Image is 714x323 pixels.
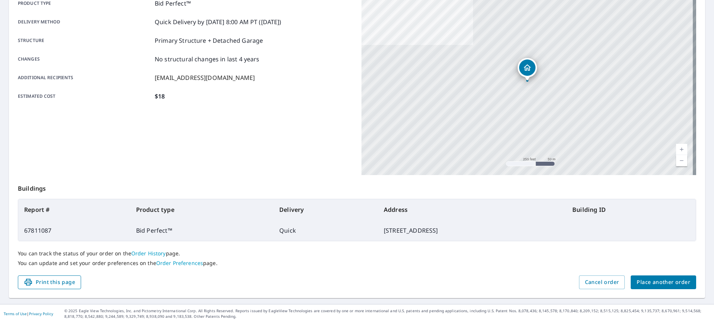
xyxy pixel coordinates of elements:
th: Address [378,199,566,220]
button: Place another order [631,275,696,289]
a: Current Level 17, Zoom Out [676,155,687,166]
span: Place another order [637,278,690,287]
th: Delivery [273,199,378,220]
a: Current Level 17, Zoom In [676,144,687,155]
p: Additional recipients [18,73,152,82]
p: | [4,311,53,316]
a: Order History [131,250,166,257]
span: Print this page [24,278,75,287]
a: Terms of Use [4,311,27,316]
th: Report # [18,199,130,220]
button: Print this page [18,275,81,289]
td: [STREET_ADDRESS] [378,220,566,241]
div: Dropped pin, building 1, Residential property, 8803 Sweetwater Pl Waxhaw, NC 28173 [518,58,537,81]
span: Cancel order [585,278,619,287]
th: Building ID [566,199,696,220]
td: 67811087 [18,220,130,241]
p: Primary Structure + Detached Garage [155,36,263,45]
a: Order Preferences [156,259,203,267]
p: Delivery method [18,17,152,26]
p: © 2025 Eagle View Technologies, Inc. and Pictometry International Corp. All Rights Reserved. Repo... [64,308,710,319]
th: Product type [130,199,273,220]
p: $18 [155,92,165,101]
p: Structure [18,36,152,45]
p: Changes [18,55,152,64]
p: Quick Delivery by [DATE] 8:00 AM PT ([DATE]) [155,17,282,26]
a: Privacy Policy [29,311,53,316]
p: [EMAIL_ADDRESS][DOMAIN_NAME] [155,73,255,82]
p: No structural changes in last 4 years [155,55,260,64]
td: Quick [273,220,378,241]
p: Estimated cost [18,92,152,101]
td: Bid Perfect™ [130,220,273,241]
p: You can update and set your order preferences on the page. [18,260,696,267]
button: Cancel order [579,275,625,289]
p: Buildings [18,175,696,199]
p: You can track the status of your order on the page. [18,250,696,257]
